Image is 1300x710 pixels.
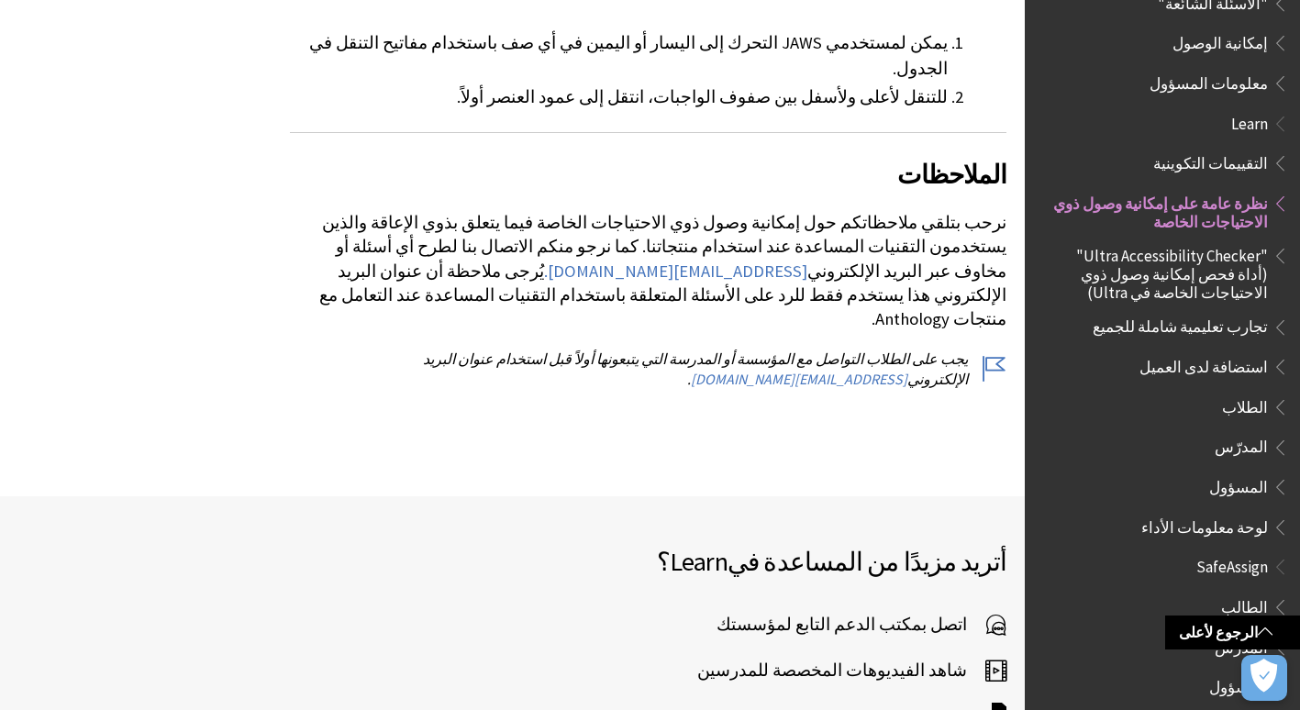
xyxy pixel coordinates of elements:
[717,611,985,638] span: اتصل بمكتب الدعم التابع لمؤسستك
[697,657,1006,684] a: شاهد الفيديوهات المخصصة للمدرسين
[670,545,728,578] span: Learn
[1172,28,1268,52] span: إمكانية الوصول
[290,84,948,110] li: للتنقل لأعلى ولأسفل بين صفوف الواجبات، انتقل إلى عمود العنصر أولاً.
[1093,312,1268,337] span: تجارب تعليمية شاملة للجميع
[290,132,1006,194] h2: الملاحظات
[1150,68,1268,93] span: معلومات المسؤول
[1196,551,1268,576] span: SafeAssign
[513,542,1007,581] h2: أتريد مزيدًا من المساعدة في ؟
[290,349,1006,390] p: يجب على الطلاب التواصل مع المؤسسة أو المدرسة التي يتبعونها أولاً قبل استخدام عنوان البريد الإلكتر...
[1056,240,1268,302] span: "Ultra Accessibility Checker" (أداة فحص إمكانية وصول ذوي الاحتياجات الخاصة في Ultra)
[1047,188,1268,231] span: نظرة عامة على إمكانية وصول ذوي الاحتياجات الخاصة
[1165,616,1300,649] a: الرجوع لأعلى
[1222,392,1268,416] span: الطلاب
[717,611,1006,638] a: اتصل بمكتب الدعم التابع لمؤسستك
[1231,108,1268,133] span: Learn
[544,261,807,283] a: [EMAIL_ADDRESS][DOMAIN_NAME].
[1141,512,1268,537] span: لوحة معلومات الأداء
[1221,592,1268,616] span: الطالب
[1215,632,1268,657] span: المدرس
[1215,432,1268,457] span: المدرّس
[1139,351,1268,376] span: استضافة لدى العميل
[1036,108,1289,543] nav: Book outline for Blackboard Learn Help
[1209,471,1268,496] span: المسؤول
[290,30,948,82] li: يمكن لمستخدمي JAWS التحرك إلى اليسار أو اليمين في أي صف باستخدام مفاتيح التنقل في الجدول.
[1209,671,1268,696] span: المسؤول
[1036,551,1289,703] nav: Book outline for Blackboard SafeAssign
[1153,148,1268,172] span: التقييمات التكوينية
[290,211,1006,331] p: نرحب بتلقي ملاحظاتكم حول إمكانية وصول ذوي الاحتياجات الخاصة فيما يتعلق بذوي الإعاقة والذين يستخدم...
[697,657,985,684] span: شاهد الفيديوهات المخصصة للمدرسين
[691,370,907,389] a: [EMAIL_ADDRESS][DOMAIN_NAME]
[1241,655,1287,701] button: فتح التفضيلات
